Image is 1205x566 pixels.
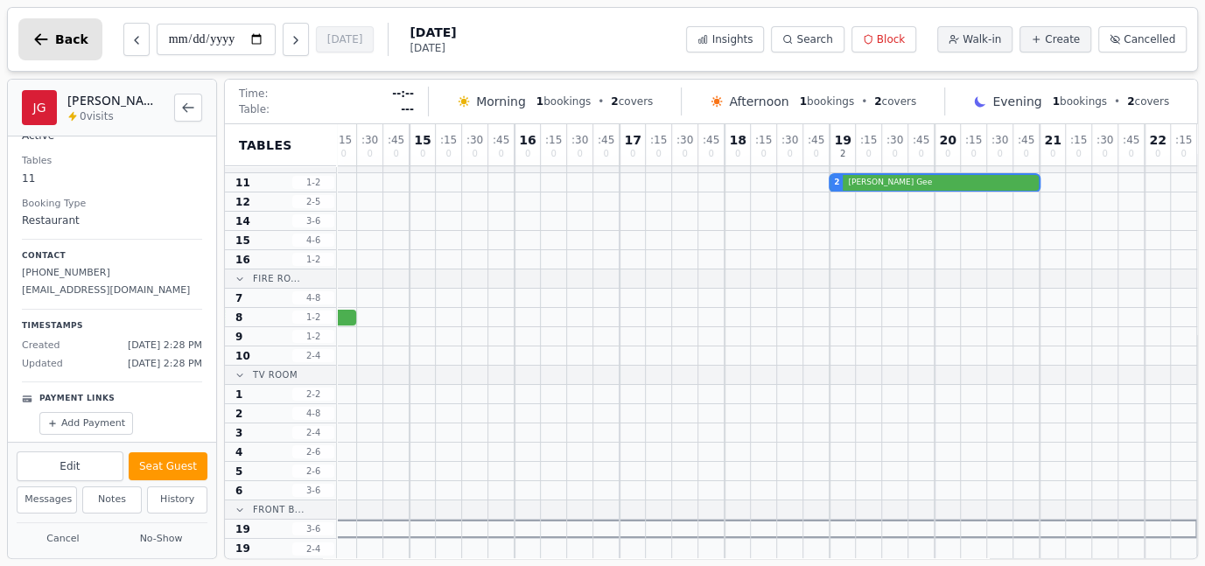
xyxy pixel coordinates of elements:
[708,150,713,158] span: 0
[1114,94,1120,108] span: •
[292,176,334,189] span: 1 - 2
[123,23,150,56] button: Previous day
[992,93,1041,110] span: Evening
[445,150,451,158] span: 0
[913,135,929,145] span: : 45
[235,407,242,421] span: 2
[292,484,334,497] span: 3 - 6
[420,150,425,158] span: 0
[834,177,839,189] span: 2
[340,150,346,158] span: 0
[711,32,753,46] span: Insights
[239,136,292,154] span: Tables
[414,134,431,146] span: 15
[292,253,334,266] span: 1 - 2
[235,465,242,479] span: 5
[55,33,88,45] span: Back
[965,135,982,145] span: : 15
[147,486,207,514] button: History
[1052,95,1059,108] span: 1
[39,393,115,405] p: Payment Links
[796,32,832,46] span: Search
[787,150,792,158] span: 0
[367,150,372,158] span: 0
[545,135,562,145] span: : 15
[1098,26,1187,52] button: Cancelled
[292,465,334,478] span: 2 - 6
[630,150,635,158] span: 0
[235,445,242,459] span: 4
[292,407,334,420] span: 4 - 8
[235,176,250,190] span: 11
[292,311,334,324] span: 1 - 2
[1050,150,1055,158] span: 0
[253,368,298,381] span: TV Room
[18,18,102,60] button: Back
[335,135,352,145] span: : 15
[393,150,398,158] span: 0
[235,426,242,440] span: 3
[292,330,334,343] span: 1 - 2
[735,150,740,158] span: 0
[519,134,536,146] span: 16
[235,349,250,363] span: 10
[1127,94,1169,108] span: covers
[1102,150,1107,158] span: 0
[918,150,923,158] span: 0
[676,135,693,145] span: : 30
[410,24,456,41] span: [DATE]
[235,214,250,228] span: 14
[388,135,404,145] span: : 45
[550,150,556,158] span: 0
[1070,135,1087,145] span: : 15
[22,266,202,281] p: [PHONE_NUMBER]
[361,135,378,145] span: : 30
[755,135,772,145] span: : 15
[1052,94,1106,108] span: bookings
[963,32,1001,46] span: Walk-in
[861,94,867,108] span: •
[970,150,976,158] span: 0
[860,135,877,145] span: : 15
[729,93,788,110] span: Afternoon
[844,177,1035,189] span: [PERSON_NAME] Gee
[571,135,588,145] span: : 30
[1175,135,1192,145] span: : 15
[67,92,164,109] h2: [PERSON_NAME] Gee
[874,94,916,108] span: covers
[655,150,661,158] span: 0
[498,150,503,158] span: 0
[292,542,334,556] span: 2 - 4
[603,150,608,158] span: 0
[536,94,591,108] span: bookings
[401,102,414,116] span: ---
[316,26,375,52] button: [DATE]
[1123,135,1139,145] span: : 45
[682,150,687,158] span: 0
[771,26,844,52] button: Search
[466,135,483,145] span: : 30
[703,135,719,145] span: : 45
[292,234,334,247] span: 4 - 6
[877,32,905,46] span: Block
[235,195,250,209] span: 12
[80,109,114,123] span: 0 visits
[1149,134,1166,146] span: 22
[239,102,270,116] span: Table:
[292,214,334,227] span: 3 - 6
[493,135,509,145] span: : 45
[650,135,667,145] span: : 15
[577,150,582,158] span: 0
[472,150,477,158] span: 0
[235,484,242,498] span: 6
[22,250,202,262] p: Contact
[1045,32,1080,46] span: Create
[874,95,881,108] span: 2
[392,87,414,101] span: --:--
[22,213,202,228] dd: Restaurant
[865,150,871,158] span: 0
[991,135,1008,145] span: : 30
[598,94,604,108] span: •
[17,451,123,481] button: Edit
[39,412,133,436] button: Add Payment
